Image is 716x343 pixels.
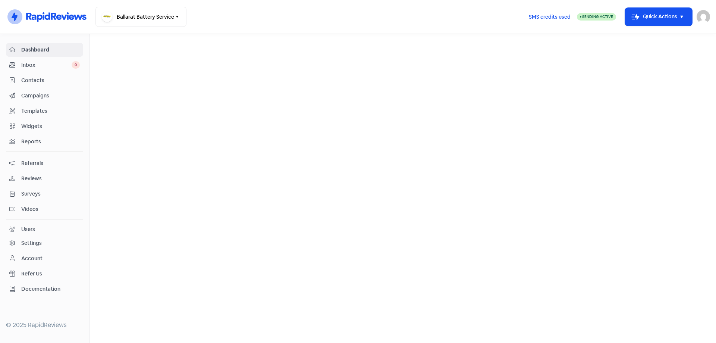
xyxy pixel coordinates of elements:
span: 0 [72,61,80,69]
span: Refer Us [21,270,80,278]
a: Reviews [6,172,83,185]
a: Inbox 0 [6,58,83,72]
a: Widgets [6,119,83,133]
span: Templates [21,107,80,115]
img: User [697,10,710,24]
span: Inbox [21,61,72,69]
a: Surveys [6,187,83,201]
a: Refer Us [6,267,83,281]
a: Reports [6,135,83,149]
span: Reviews [21,175,80,183]
a: Account [6,252,83,265]
a: Settings [6,236,83,250]
div: Users [21,225,35,233]
a: Campaigns [6,89,83,103]
div: © 2025 RapidReviews [6,321,83,330]
div: Settings [21,239,42,247]
span: Dashboard [21,46,80,54]
div: Account [21,255,43,262]
a: SMS credits used [522,12,577,20]
a: Templates [6,104,83,118]
span: Surveys [21,190,80,198]
a: Sending Active [577,12,616,21]
a: Users [6,222,83,236]
a: Dashboard [6,43,83,57]
span: SMS credits used [529,13,571,21]
a: Referrals [6,156,83,170]
span: Sending Active [582,14,613,19]
span: Videos [21,205,80,213]
span: Contacts [21,77,80,84]
button: Ballarat Battery Service [95,7,186,27]
span: Documentation [21,285,80,293]
a: Videos [6,202,83,216]
span: Widgets [21,122,80,130]
span: Reports [21,138,80,146]
a: Documentation [6,282,83,296]
button: Quick Actions [625,8,692,26]
span: Referrals [21,159,80,167]
a: Contacts [6,74,83,87]
span: Campaigns [21,92,80,100]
